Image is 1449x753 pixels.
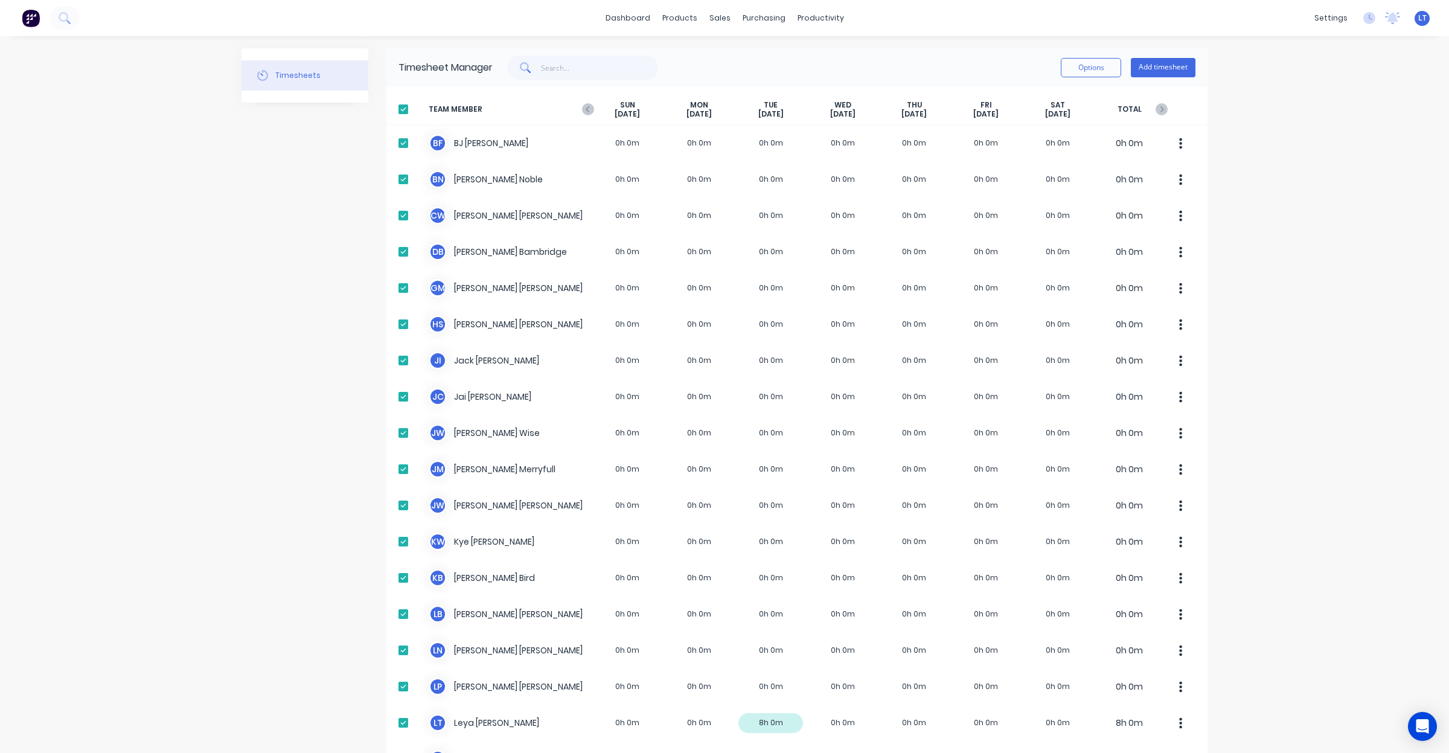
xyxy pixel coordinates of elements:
div: sales [703,9,737,27]
span: [DATE] [615,109,640,119]
span: LT [1418,13,1427,24]
span: [DATE] [686,109,712,119]
div: settings [1308,9,1354,27]
span: [DATE] [758,109,784,119]
div: products [656,9,703,27]
span: THU [907,100,922,110]
div: Timesheet Manager [398,60,493,75]
div: Open Intercom Messenger [1408,712,1437,741]
button: Timesheets [241,60,368,91]
span: TOTAL [1093,100,1165,119]
span: [DATE] [973,109,999,119]
span: WED [834,100,851,110]
button: Add timesheet [1131,58,1195,77]
input: Search... [541,56,659,80]
div: purchasing [737,9,792,27]
div: productivity [792,9,850,27]
div: Timesheets [275,70,321,81]
span: [DATE] [1045,109,1070,119]
span: TEAM MEMBER [429,100,592,119]
span: SUN [620,100,635,110]
button: Options [1061,58,1121,77]
span: MON [690,100,708,110]
a: dashboard [600,9,656,27]
span: FRI [980,100,992,110]
span: TUE [764,100,778,110]
span: [DATE] [830,109,856,119]
span: [DATE] [901,109,927,119]
img: Factory [22,9,40,27]
span: SAT [1051,100,1065,110]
